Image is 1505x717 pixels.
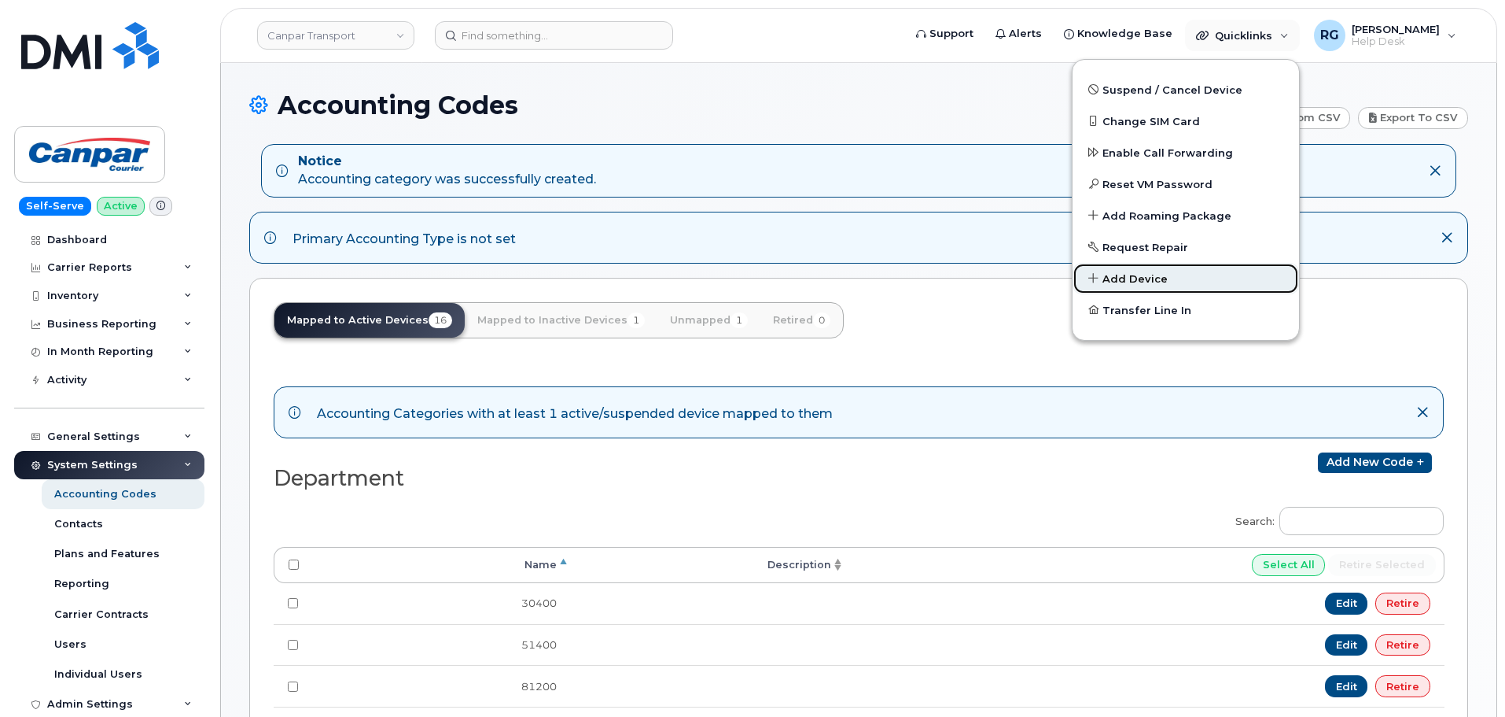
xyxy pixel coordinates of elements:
[1225,497,1444,541] label: Search:
[1102,209,1231,224] span: Add Roaming Package
[1375,634,1430,656] a: Retire
[627,312,645,328] span: 1
[1102,272,1168,287] span: Add Device
[249,91,1216,119] h1: Accounting Codes
[313,665,571,707] td: 81200
[1102,114,1200,130] span: Change SIM Card
[313,583,571,624] td: 30400
[293,227,516,249] div: Primary Accounting Type is not set
[429,312,452,328] span: 16
[1102,146,1233,161] span: Enable Call Forwarding
[1358,107,1468,129] a: Export to CSV
[760,303,843,338] a: Retired
[298,153,596,171] strong: Notice
[274,467,846,490] h2: Department
[1375,593,1430,615] a: Retire
[1279,507,1444,535] input: Search:
[1325,675,1368,697] a: Edit
[1325,593,1368,615] a: Edit
[1102,303,1191,319] span: Transfer Line In
[1073,263,1299,294] a: Add Device
[730,312,748,328] span: 1
[1318,453,1432,473] a: Add new code
[1102,240,1188,256] span: Request Repair
[298,153,596,189] div: Accounting category was successfully created.
[1325,634,1368,656] a: Edit
[1102,83,1242,98] span: Suspend / Cancel Device
[317,401,833,423] div: Accounting Categories with at least 1 active/suspended device mapped to them
[657,303,760,338] a: Unmapped
[1252,554,1326,576] input: Select All
[571,547,846,583] th: Description: activate to sort column ascending
[813,312,830,328] span: 0
[465,303,657,338] a: Mapped to Inactive Devices
[313,547,571,583] th: Name: activate to sort column descending
[1375,675,1430,697] a: Retire
[1102,177,1212,193] span: Reset VM Password
[313,624,571,666] td: 51400
[274,303,465,338] a: Mapped to Active Devices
